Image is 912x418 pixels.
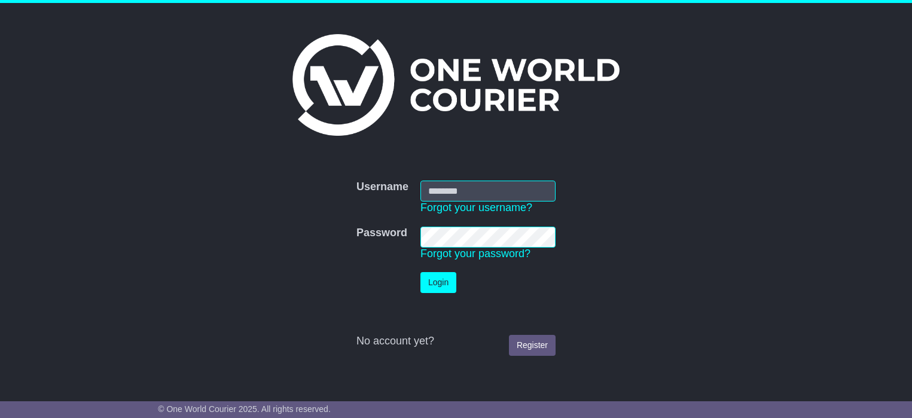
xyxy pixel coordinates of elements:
[356,181,408,194] label: Username
[420,248,530,260] a: Forgot your password?
[158,404,331,414] span: © One World Courier 2025. All rights reserved.
[420,272,456,293] button: Login
[292,34,619,136] img: One World
[356,227,407,240] label: Password
[509,335,556,356] a: Register
[420,202,532,213] a: Forgot your username?
[356,335,556,348] div: No account yet?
